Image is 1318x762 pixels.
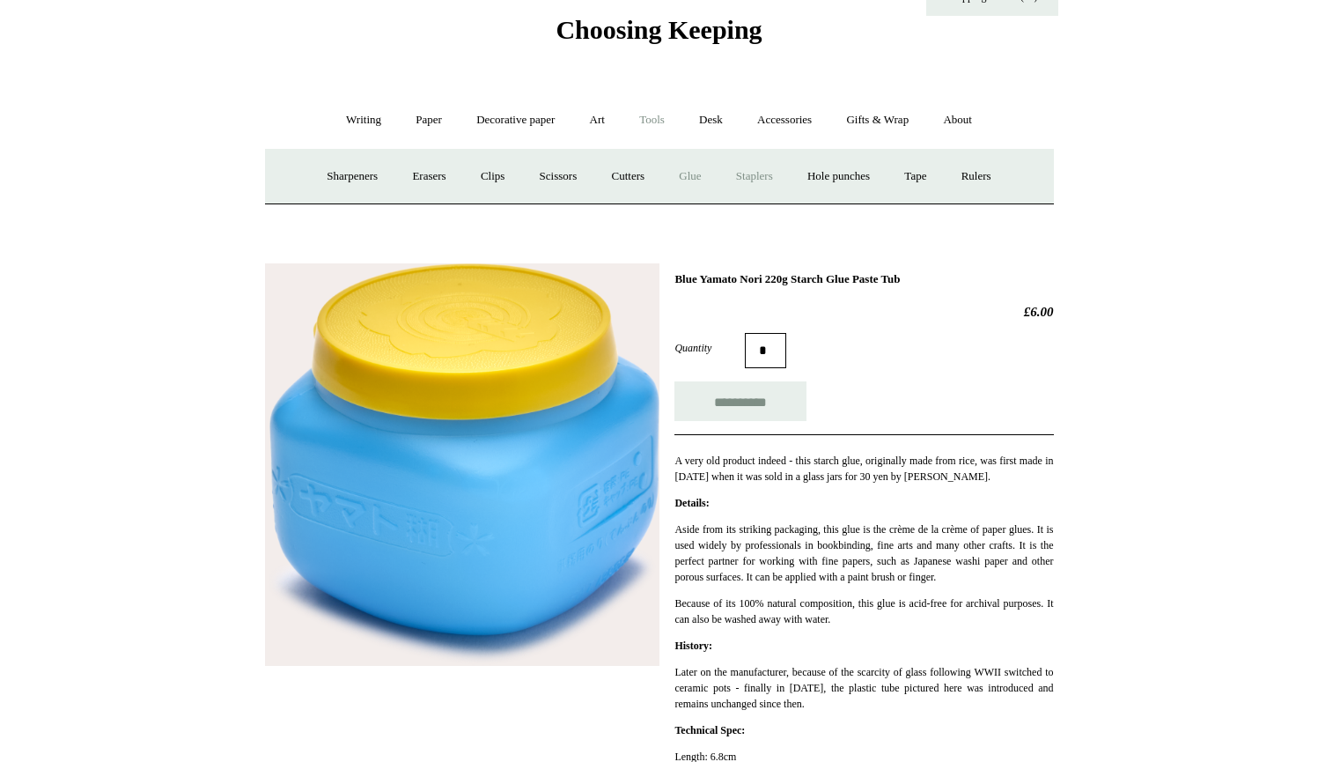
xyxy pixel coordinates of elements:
[674,340,745,356] label: Quantity
[396,153,461,200] a: Erasers
[663,153,717,200] a: Glue
[927,97,988,144] a: About
[888,153,942,200] a: Tape
[311,153,394,200] a: Sharpeners
[460,97,571,144] a: Decorative paper
[674,724,745,736] strong: Technical Spec:
[741,97,828,144] a: Accessories
[574,97,621,144] a: Art
[623,97,681,144] a: Tools
[524,153,593,200] a: Scissors
[674,272,1053,286] h1: Blue Yamato Nori 220g Starch Glue Paste Tub
[674,596,1053,627] p: Because of its 100% natural composition, this glue is acid-free for archival purposes. It can als...
[556,15,762,44] span: Choosing Keeping
[720,153,789,200] a: Staplers
[674,304,1053,320] h2: £6.00
[792,153,886,200] a: Hole punches
[946,153,1007,200] a: Rulers
[595,153,660,200] a: Cutters
[330,97,397,144] a: Writing
[683,97,739,144] a: Desk
[400,97,458,144] a: Paper
[674,640,712,652] strong: History:
[674,497,709,509] strong: Details:
[674,522,1053,585] p: Aside from its striking packaging, this glue is the crème de la crème of paper glues. It is used ...
[465,153,520,200] a: Clips
[674,664,1053,712] p: Later on the manufacturer, because of the scarcity of glass following WWII switched to ceramic po...
[556,29,762,41] a: Choosing Keeping
[265,263,659,666] img: Blue Yamato Nori 220g Starch Glue Paste Tub
[674,453,1053,485] p: A very old product indeed - this starch glue, originally made from rice, was first made in [DATE]...
[830,97,924,144] a: Gifts & Wrap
